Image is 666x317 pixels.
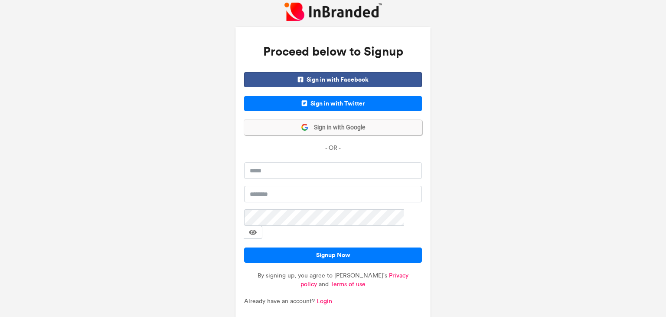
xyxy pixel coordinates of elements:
[309,123,365,132] span: Sign in with Google
[244,271,422,297] p: By signing up, you agree to [PERSON_NAME]'s and
[284,3,382,20] img: InBranded Logo
[244,36,422,68] h3: Proceed below to Signup
[244,297,422,306] p: Already have an account?
[630,282,657,308] iframe: chat widget
[317,297,332,305] a: Login
[244,120,422,135] button: Sign in with Google
[244,144,422,152] p: - OR -
[300,272,408,288] a: Privacy policy
[244,72,422,87] span: Sign in with Facebook
[330,281,366,288] a: Terms of use
[244,248,422,263] button: Signup Now
[244,96,422,111] span: Sign in with Twitter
